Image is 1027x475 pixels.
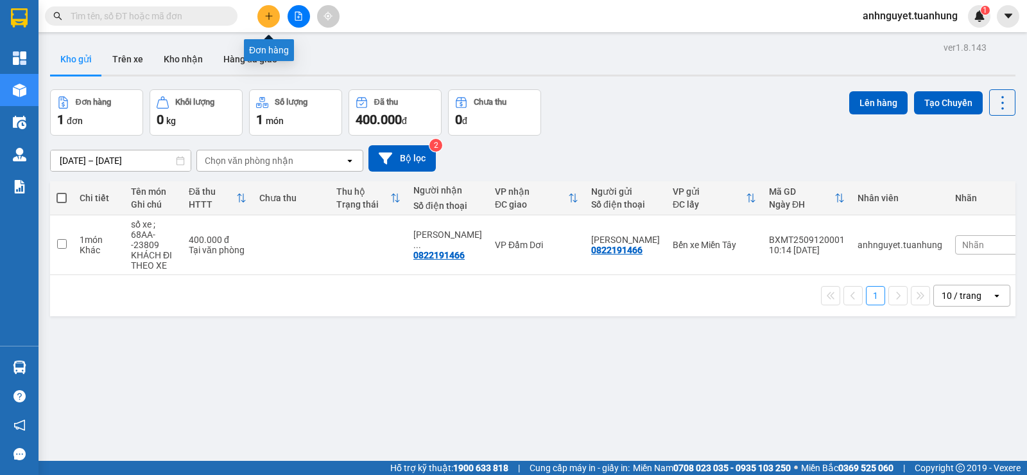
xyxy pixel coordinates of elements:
div: Người nhận [413,185,482,195]
span: 1 [57,112,64,127]
span: đ [462,116,467,126]
div: Mã GD [769,186,834,197]
th: Toggle SortBy [666,181,763,215]
button: 1 [866,286,885,305]
div: Đã thu [374,98,398,107]
span: aim [324,12,332,21]
span: Cung cấp máy in - giấy in: [530,461,630,475]
span: question-circle [13,390,26,402]
button: Kho gửi [50,44,102,75]
div: ver 1.8.143 [944,40,987,55]
span: đ [402,116,407,126]
input: Select a date range. [51,150,191,171]
img: solution-icon [13,180,26,193]
div: Số lượng [275,98,307,107]
button: caret-down [997,5,1019,28]
div: Đơn hàng [76,98,111,107]
div: 0822191466 [591,245,643,255]
button: plus [257,5,280,28]
span: Hỗ trợ kỹ thuật: [390,461,508,475]
span: ... [413,240,421,250]
button: Lên hàng [849,91,908,114]
button: Đơn hàng1đơn [50,89,143,136]
strong: 1900 633 818 [453,463,508,473]
div: 10:14 [DATE] [769,245,845,255]
div: Đơn hàng [244,39,294,61]
button: file-add [288,5,310,28]
span: plus [264,12,273,21]
div: Chi tiết [80,193,118,203]
div: Tại văn phòng [189,245,246,255]
div: Khác [80,245,118,255]
button: Tạo Chuyến [914,91,983,114]
div: Thu hộ [336,186,390,197]
div: Chưa thu [474,98,506,107]
div: Khối lượng [175,98,214,107]
div: Đã thu [189,186,236,197]
sup: 2 [429,139,442,152]
div: Tên món [131,186,176,197]
span: 1 [256,112,263,127]
th: Toggle SortBy [330,181,407,215]
span: notification [13,419,26,431]
span: Nhãn [962,240,984,250]
img: dashboard-icon [13,51,26,65]
div: ĐC lấy [673,199,746,210]
div: 1 món [80,235,118,245]
span: 400.000 [356,112,402,127]
div: VP Đầm Dơi [495,240,578,250]
button: Số lượng1món [249,89,342,136]
span: message [13,448,26,460]
strong: 0369 525 060 [838,463,893,473]
span: caret-down [1003,10,1014,22]
div: Chọn văn phòng nhận [205,154,293,167]
div: HTTT [189,199,236,210]
div: Ngày ĐH [769,199,834,210]
div: Chưa thu [259,193,324,203]
span: file-add [294,12,303,21]
span: copyright [956,463,965,472]
button: Trên xe [102,44,153,75]
span: Miền Bắc [801,461,893,475]
div: 0822191466 [413,250,465,260]
span: | [518,461,520,475]
button: Khối lượng0kg [150,89,243,136]
div: VP nhận [495,186,568,197]
img: warehouse-icon [13,361,26,374]
div: Người gửi [591,186,660,197]
span: anhnguyet.tuanhung [852,8,968,24]
div: ĐC giao [495,199,568,210]
img: logo-vxr [11,8,28,28]
div: Trạng thái [336,199,390,210]
span: 0 [157,112,164,127]
div: phạm văn sang [591,235,660,245]
th: Toggle SortBy [488,181,585,215]
svg: open [345,156,355,166]
button: Đã thu400.000đ [349,89,442,136]
th: Toggle SortBy [182,181,253,215]
div: Ghi chú [131,199,176,210]
div: Số điện thoại [413,201,482,211]
sup: 1 [981,6,990,15]
button: Bộ lọc [368,145,436,172]
span: món [266,116,284,126]
div: VP gửi [673,186,746,197]
div: 10 / trang [942,289,981,302]
span: search [53,12,62,21]
div: Số điện thoại [591,199,660,210]
div: Bến xe Miền Tây [673,240,756,250]
img: icon-new-feature [974,10,985,22]
input: Tìm tên, số ĐT hoặc mã đơn [71,9,222,23]
img: warehouse-icon [13,116,26,129]
button: Chưa thu0đ [448,89,541,136]
div: KHÁCH ĐI THEO XE [131,250,176,271]
span: kg [166,116,176,126]
div: số xe ; 68AA--23809 [131,219,176,250]
div: phạm văn sang [413,229,482,250]
div: anhnguyet.tuanhung [858,240,942,250]
span: ⚪️ [794,465,798,471]
div: Nhãn [955,193,1019,203]
div: Nhân viên [858,193,942,203]
span: 1 [983,6,987,15]
button: Kho nhận [153,44,213,75]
